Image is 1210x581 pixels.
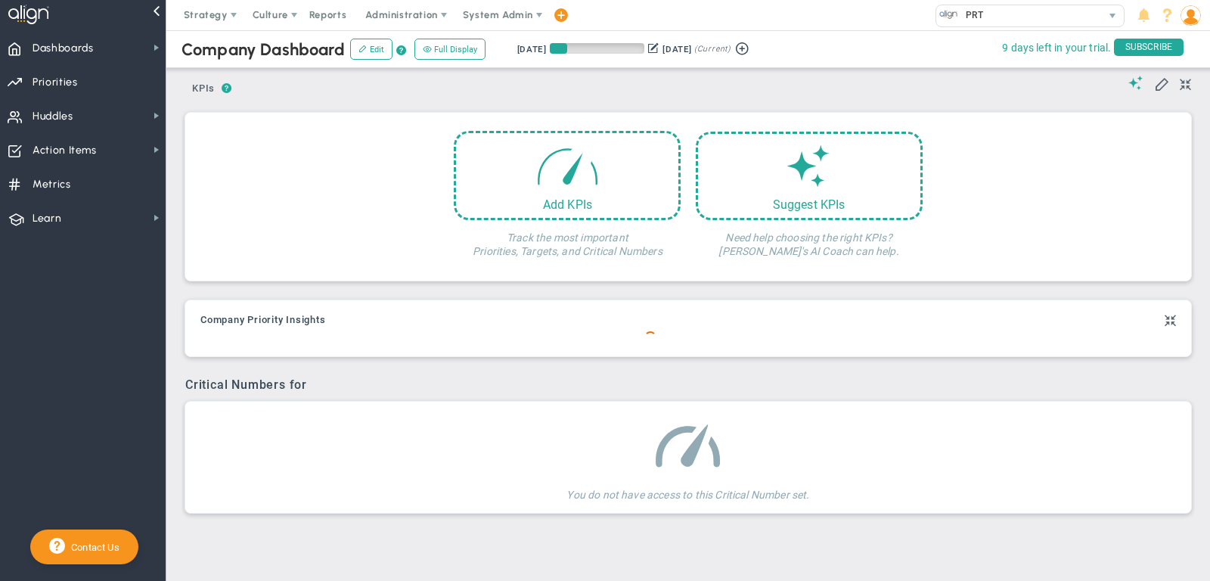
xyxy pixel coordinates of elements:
span: KPIs [185,76,222,101]
img: 193898.Person.photo [1181,5,1201,26]
span: Company Priority Insights [200,315,326,325]
span: Contact Us [65,542,119,553]
h4: You do not have access to this Critical Number set. [566,477,809,502]
span: 9 days left in your trial. [1002,39,1111,57]
button: Company Priority Insights [200,315,326,327]
span: Dashboards [33,33,94,64]
button: KPIs [185,76,222,103]
span: Company Dashboard [181,39,345,60]
button: Full Display [414,39,486,60]
span: (Current) [694,42,731,56]
span: select [1102,5,1124,26]
div: [DATE] [662,42,691,56]
span: Suggestions (AI Feature) [1128,76,1143,90]
span: Learn [33,203,61,235]
button: Edit [350,39,392,60]
span: SUBSCRIBE [1114,39,1184,56]
div: Period Progress: 18% Day 17 of 90 with 73 remaining. [550,43,644,54]
span: System Admin [463,9,533,20]
div: [DATE] [517,42,546,56]
span: Strategy [184,9,228,20]
span: Priorities [33,67,78,98]
span: Administration [365,9,437,20]
h4: Track the most important Priorities, Targets, and Critical Numbers [454,220,681,258]
span: Culture [253,9,288,20]
div: Suggest KPIs [698,197,920,212]
span: Edit My KPIs [1154,76,1169,91]
h4: Need help choosing the right KPIs? [PERSON_NAME]'s AI Coach can help. [696,220,923,258]
span: Metrics [33,169,71,200]
img: 33644.Company.photo [939,5,958,24]
span: Critical Numbers for [185,377,311,392]
span: Action Items [33,135,97,166]
div: Add KPIs [456,197,678,212]
span: PRT [958,5,983,25]
span: Huddles [33,101,73,132]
